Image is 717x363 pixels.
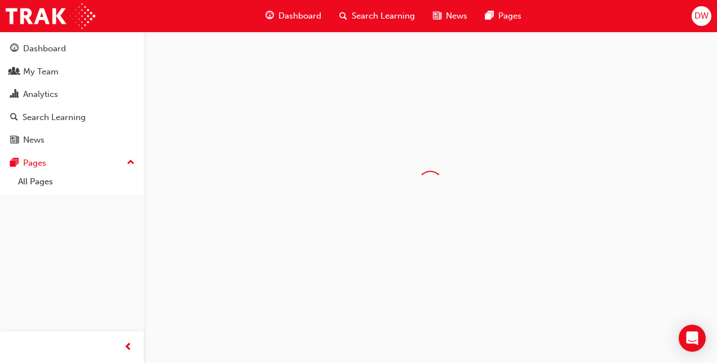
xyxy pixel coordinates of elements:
button: DW [692,6,711,26]
span: DW [694,10,709,23]
div: Dashboard [23,42,66,55]
span: up-icon [127,156,135,170]
span: search-icon [10,113,18,123]
span: News [446,10,467,23]
a: Search Learning [5,107,139,128]
button: Pages [5,153,139,174]
a: Dashboard [5,38,139,59]
span: Search Learning [352,10,415,23]
span: Pages [498,10,521,23]
span: prev-icon [124,340,132,355]
div: Search Learning [23,111,86,124]
span: guage-icon [265,9,274,23]
span: guage-icon [10,44,19,54]
span: news-icon [433,9,441,23]
img: Trak [6,3,95,29]
a: All Pages [14,173,139,191]
div: News [23,134,45,147]
span: search-icon [339,9,347,23]
span: pages-icon [10,158,19,169]
span: news-icon [10,135,19,145]
span: Dashboard [278,10,321,23]
a: News [5,130,139,150]
span: people-icon [10,67,19,77]
div: Analytics [23,88,58,101]
a: search-iconSearch Learning [330,5,424,28]
a: guage-iconDashboard [256,5,330,28]
div: My Team [23,65,59,78]
a: news-iconNews [424,5,476,28]
a: My Team [5,61,139,82]
a: pages-iconPages [476,5,530,28]
span: chart-icon [10,90,19,100]
button: DashboardMy TeamAnalyticsSearch LearningNews [5,36,139,153]
div: Open Intercom Messenger [679,325,706,352]
div: Pages [23,157,46,170]
span: pages-icon [485,9,494,23]
a: Analytics [5,84,139,105]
